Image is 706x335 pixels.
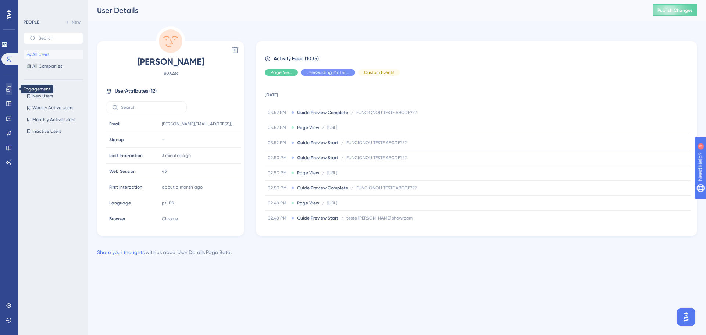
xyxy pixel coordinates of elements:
div: User Details [97,5,635,15]
span: Guide Preview Start [297,140,338,146]
button: Weekly Active Users [24,103,83,112]
span: All Companies [32,63,62,69]
span: / [322,125,324,131]
span: Inactive Users [32,128,61,134]
span: Signup [109,137,124,143]
span: 03.52 PM [268,110,288,115]
span: Guide Preview Start [297,215,338,221]
span: [URL] [327,170,337,176]
span: 02.48 PM [268,200,288,206]
span: / [341,215,343,221]
iframe: UserGuiding AI Assistant Launcher [675,306,697,328]
span: Email [109,121,120,127]
button: Monthly Active Users [24,115,83,124]
span: Language [109,200,131,206]
span: 03.52 PM [268,125,288,131]
span: [PERSON_NAME][EMAIL_ADDRESS][PERSON_NAME][DOMAIN_NAME] [162,121,235,127]
span: Custom Events [364,70,394,75]
span: FUNCIONOU TESTE ABCDE??? [346,155,407,161]
td: [DATE] [265,82,691,105]
span: FUNCIONOU TESTE ABCDE??? [356,110,417,115]
div: PEOPLE [24,19,39,25]
span: / [351,110,353,115]
span: 03.52 PM [268,140,288,146]
span: Page View [297,170,319,176]
span: / [322,200,324,206]
span: [URL] [327,200,337,206]
span: Page View [297,125,319,131]
span: Page View [297,200,319,206]
span: 02.50 PM [268,155,288,161]
button: Publish Changes [653,4,697,16]
span: User Attributes ( 12 ) [115,87,157,96]
span: 02.50 PM [268,185,288,191]
button: Inactive Users [24,127,83,136]
span: [URL] [327,125,337,131]
span: / [341,140,343,146]
span: FUNCIONOU TESTE ABCDE??? [356,185,417,191]
span: All Users [32,51,49,57]
div: with us about User Details Page Beta . [97,248,232,257]
span: Chrome [162,216,178,222]
span: / [351,185,353,191]
span: 43 [162,168,167,174]
button: All Users [24,50,83,59]
input: Search [121,105,181,110]
span: Browser [109,216,125,222]
span: Publish Changes [657,7,693,13]
span: First Interaction [109,184,142,190]
button: All Companies [24,62,83,71]
span: / [322,170,324,176]
span: Guide Preview Start [297,155,338,161]
span: UserGuiding Material [307,70,349,75]
span: pt-BR [162,200,174,206]
span: Activity Feed (1035) [274,54,319,63]
span: [PERSON_NAME] [106,56,235,68]
span: 02.48 PM [268,215,288,221]
span: 02.50 PM [268,170,288,176]
span: New [72,19,81,25]
span: Guide Preview Complete [297,110,348,115]
span: Page View [271,70,292,75]
button: New [63,18,83,26]
span: FUNCIONOU TESTE ABCDE??? [346,140,407,146]
span: Monthly Active Users [32,117,75,122]
span: - [162,137,164,143]
span: Web Session [109,168,136,174]
span: Need Help? [17,2,46,11]
span: Weekly Active Users [32,105,73,111]
a: Share your thoughts [97,249,145,255]
span: New Users [32,93,53,99]
span: Guide Preview Complete [297,185,348,191]
time: about a month ago [162,185,203,190]
time: 3 minutes ago [162,153,191,158]
button: New Users [24,92,83,100]
span: Last Interaction [109,153,143,158]
span: teste [PERSON_NAME] showroom [346,215,413,221]
input: Search [39,36,77,41]
div: 3 [51,4,53,10]
span: / [341,155,343,161]
span: # 2648 [106,69,235,78]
